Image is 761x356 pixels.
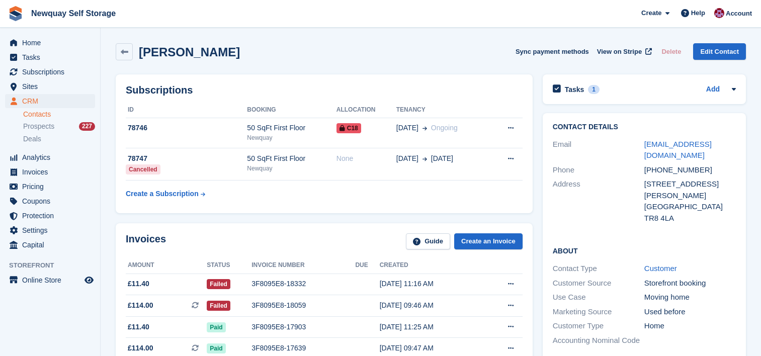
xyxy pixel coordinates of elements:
span: Ongoing [431,124,458,132]
th: Tenancy [396,102,490,118]
span: Subscriptions [22,65,82,79]
span: [DATE] [396,153,418,164]
span: [DATE] [396,123,418,133]
a: menu [5,50,95,64]
span: Tasks [22,50,82,64]
div: [DATE] 09:46 AM [380,300,482,311]
span: [DATE] [431,153,453,164]
a: View on Stripe [593,43,654,60]
a: menu [5,79,95,94]
th: Due [355,257,379,274]
div: [STREET_ADDRESS] [644,179,736,190]
div: 78746 [126,123,247,133]
div: [DATE] 11:16 AM [380,279,482,289]
img: stora-icon-8386f47178a22dfd0bd8f6a31ec36ba5ce8667c1dd55bd0f319d3a0aa187defe.svg [8,6,23,21]
div: 227 [79,122,95,131]
a: menu [5,209,95,223]
span: £114.00 [128,343,153,353]
th: Booking [247,102,336,118]
a: Customer [644,264,677,273]
div: 50 SqFt First Floor [247,153,336,164]
a: Newquay Self Storage [27,5,120,22]
span: Deals [23,134,41,144]
h2: Tasks [565,85,584,94]
a: menu [5,94,95,108]
a: Contacts [23,110,95,119]
a: menu [5,238,95,252]
span: £114.00 [128,300,153,311]
a: menu [5,150,95,164]
div: Customer Type [553,320,644,332]
span: Coupons [22,194,82,208]
div: 3F8095E8-18059 [251,300,355,311]
div: Newquay [247,133,336,142]
span: Failed [207,301,230,311]
div: Phone [553,164,644,176]
th: Status [207,257,251,274]
span: Sites [22,79,82,94]
div: [DATE] 09:47 AM [380,343,482,353]
div: None [336,153,396,164]
span: CRM [22,94,82,108]
th: Allocation [336,102,396,118]
a: Create an Invoice [454,233,523,250]
a: menu [5,194,95,208]
span: C18 [336,123,361,133]
div: Email [553,139,644,161]
div: Contact Type [553,263,644,275]
span: Analytics [22,150,82,164]
div: 50 SqFt First Floor [247,123,336,133]
div: Cancelled [126,164,160,174]
span: Prospects [23,122,54,131]
th: Invoice number [251,257,355,274]
a: menu [5,180,95,194]
button: Sync payment methods [516,43,589,60]
div: TR8 4LA [644,213,736,224]
div: Marketing Source [553,306,644,318]
a: menu [5,223,95,237]
div: Accounting Nominal Code [553,335,644,346]
span: Protection [22,209,82,223]
h2: Contact Details [553,123,736,131]
span: Failed [207,279,230,289]
div: 3F8095E8-18332 [251,279,355,289]
a: menu [5,165,95,179]
a: Create a Subscription [126,185,205,203]
a: [EMAIL_ADDRESS][DOMAIN_NAME] [644,140,712,160]
span: Account [726,9,752,19]
a: menu [5,65,95,79]
span: Help [691,8,705,18]
span: Pricing [22,180,82,194]
div: [DATE] 11:25 AM [380,322,482,332]
div: Address [553,179,644,224]
span: Paid [207,343,225,353]
div: Newquay [247,164,336,173]
a: Prospects 227 [23,121,95,132]
h2: Invoices [126,233,166,250]
img: Paul Upson [714,8,724,18]
div: [PHONE_NUMBER] [644,164,736,176]
div: 78747 [126,153,247,164]
h2: About [553,245,736,255]
div: [PERSON_NAME] [644,190,736,202]
div: Use Case [553,292,644,303]
a: Preview store [83,274,95,286]
a: menu [5,273,95,287]
th: Amount [126,257,207,274]
div: Home [644,320,736,332]
div: 3F8095E8-17903 [251,322,355,332]
h2: [PERSON_NAME] [139,45,240,59]
div: 3F8095E8-17639 [251,343,355,353]
span: View on Stripe [597,47,642,57]
span: Storefront [9,260,100,271]
div: [GEOGRAPHIC_DATA] [644,201,736,213]
div: Used before [644,306,736,318]
div: 1 [588,85,600,94]
span: £11.40 [128,279,149,289]
span: Create [641,8,661,18]
span: Home [22,36,82,50]
span: Settings [22,223,82,237]
div: Storefront booking [644,278,736,289]
a: Deals [23,134,95,144]
span: £11.40 [128,322,149,332]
